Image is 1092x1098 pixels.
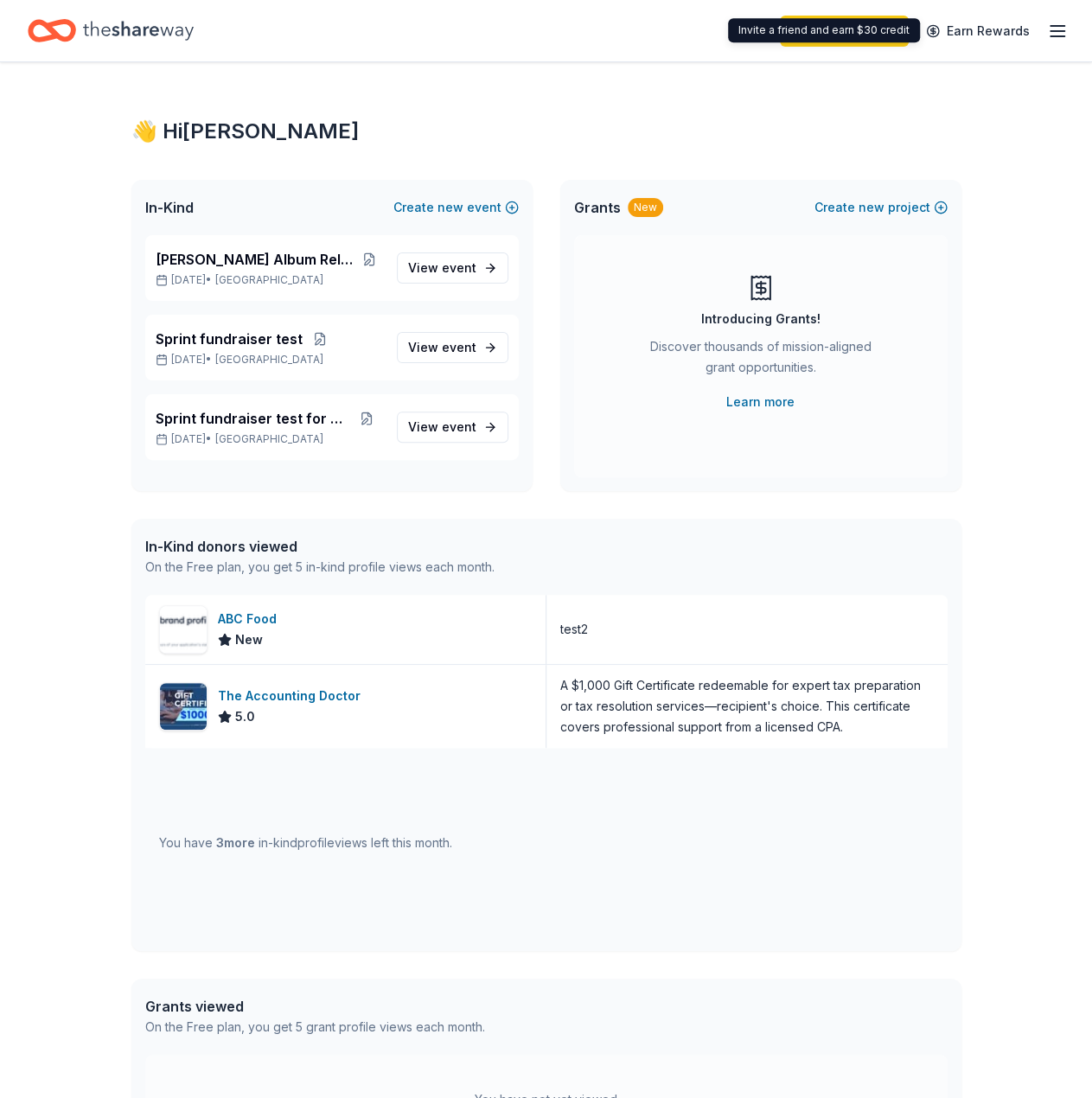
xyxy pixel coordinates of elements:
[156,408,352,429] span: Sprint fundraiser test for Drizzy
[442,419,476,434] span: event
[859,197,884,218] span: new
[560,619,588,640] div: test2
[28,10,194,51] a: Home
[160,683,207,730] img: Image for The Accounting Doctor
[814,197,948,218] button: Createnewproject
[216,835,255,850] span: 3 more
[131,118,961,145] div: 👋 Hi [PERSON_NAME]
[215,432,323,446] span: [GEOGRAPHIC_DATA]
[437,197,463,218] span: new
[156,353,383,367] p: [DATE] •
[442,340,476,354] span: event
[215,353,323,367] span: [GEOGRAPHIC_DATA]
[156,329,303,349] span: Sprint fundraiser test
[408,337,476,358] span: View
[397,252,508,284] a: View event
[145,557,495,578] div: On the Free plan, you get 5 in-kind profile views each month.
[442,260,476,275] span: event
[156,273,383,287] p: [DATE] •
[145,197,194,218] span: In-Kind
[215,273,323,287] span: [GEOGRAPHIC_DATA]
[701,309,821,329] div: Introducing Grants!
[145,1017,485,1037] div: On the Free plan, you get 5 grant profile views each month.
[218,609,284,629] div: ABC Food
[780,16,909,47] a: Start free trial
[916,16,1040,47] a: Earn Rewards
[159,833,452,853] div: You have in-kind profile views left this month.
[728,18,920,42] div: Invite a friend and earn $30 credit
[408,258,476,278] span: View
[408,417,476,437] span: View
[235,706,255,727] span: 5.0
[145,536,495,557] div: In-Kind donors viewed
[574,197,621,218] span: Grants
[156,432,383,446] p: [DATE] •
[160,606,207,653] img: Image for ABC Food
[397,412,508,443] a: View event
[643,336,878,385] div: Discover thousands of mission-aligned grant opportunities.
[145,996,485,1017] div: Grants viewed
[560,675,934,737] div: A $1,000 Gift Certificate redeemable for expert tax preparation or tax resolution services—recipi...
[156,249,356,270] span: [PERSON_NAME] Album Release Party
[628,198,663,217] div: New
[397,332,508,363] a: View event
[235,629,263,650] span: New
[393,197,519,218] button: Createnewevent
[726,392,795,412] a: Learn more
[218,686,367,706] div: The Accounting Doctor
